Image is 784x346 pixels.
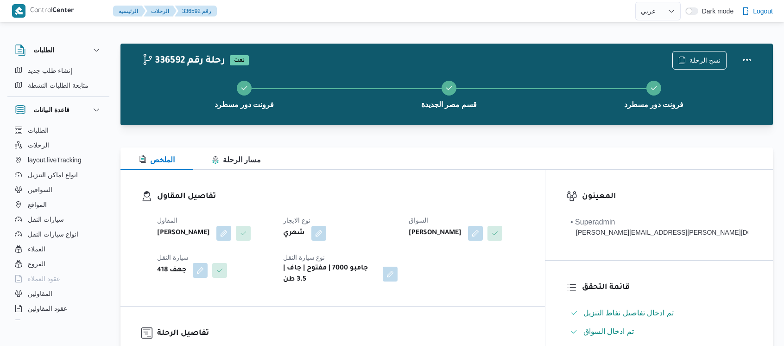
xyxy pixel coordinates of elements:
span: نوع سيارة النقل [283,254,325,261]
button: قاعدة البيانات [15,104,102,115]
span: عقود المقاولين [28,303,67,314]
h3: قاعدة البيانات [33,104,70,115]
h2: 336592 رحلة رقم [142,55,225,67]
span: فرونت دور مسطرد [624,99,684,110]
button: نسخ الرحلة [672,51,727,70]
span: تمت [230,55,249,65]
button: السواقين [11,182,106,197]
h3: المعينون [582,191,752,203]
span: layout.liveTracking [28,154,81,166]
span: الملخص [139,156,175,164]
button: المقاولين [11,286,106,301]
button: Logout [738,2,777,20]
button: Actions [738,51,756,70]
span: فرونت دور مسطرد [215,99,274,110]
span: إنشاء طلب جديد [28,65,72,76]
h3: تفاصيل الرحلة [157,327,524,340]
button: متابعة الطلبات النشطة [11,78,106,93]
span: الفروع [28,258,45,269]
span: تم ادخال السواق [583,327,634,335]
h3: تفاصيل المقاول [157,191,524,203]
button: فرونت دور مسطرد [142,70,347,118]
span: تم ادخال السواق [583,326,634,337]
button: الرئيسيه [113,6,145,17]
span: العملاء [28,243,45,255]
button: قسم مصر الجديدة [347,70,551,118]
button: 336592 رقم [175,6,217,17]
h3: الطلبات [33,45,54,56]
button: تم ادخال السواق [567,324,752,339]
span: تم ادخال تفاصيل نفاط التنزيل [583,308,674,319]
span: تم ادخال تفاصيل نفاط التنزيل [583,309,674,317]
span: • Superadmin mohamed.nabil@illa.com.eg [570,217,748,237]
b: Center [52,7,74,15]
span: نوع الايجار [283,217,310,224]
span: انواع سيارات النقل [28,229,78,240]
span: الرحلات [28,140,49,151]
img: X8yXhbKr1z7QwAAAABJRU5ErkJggg== [12,4,25,18]
button: الطلبات [11,123,106,138]
span: Logout [753,6,773,17]
span: المقاولين [28,288,52,299]
span: Dark mode [698,7,733,15]
b: شهري [283,228,305,239]
span: نسخ الرحلة [689,55,721,66]
div: [PERSON_NAME][EMAIL_ADDRESS][PERSON_NAME][DOMAIN_NAME] [570,228,748,237]
button: الرحلات [144,6,177,17]
button: عقود العملاء [11,271,106,286]
span: متابعة الطلبات النشطة [28,80,89,91]
button: فرونت دور مسطرد [551,70,756,118]
svg: Step 2 is complete [445,84,453,92]
button: عقود المقاولين [11,301,106,316]
div: • Superadmin [570,217,748,228]
button: الفروع [11,256,106,271]
span: السواق [409,217,428,224]
div: الطلبات [7,63,109,96]
span: قسم مصر الجديدة [421,99,477,110]
span: سيارات النقل [28,214,64,225]
button: انواع اماكن التنزيل [11,167,106,182]
button: اجهزة التليفون [11,316,106,331]
span: مسار الرحلة [212,156,261,164]
span: سيارة النقل [157,254,189,261]
div: قاعدة البيانات [7,123,109,324]
b: تمت [234,58,245,64]
b: [PERSON_NAME] [409,228,462,239]
button: المواقع [11,197,106,212]
button: سيارات النقل [11,212,106,227]
button: العملاء [11,242,106,256]
b: جهف 418 [157,265,186,276]
button: انواع سيارات النقل [11,227,106,242]
span: السواقين [28,184,52,195]
svg: Step 1 is complete [240,84,248,92]
span: الطلبات [28,125,49,136]
button: إنشاء طلب جديد [11,63,106,78]
svg: Step 3 is complete [650,84,658,92]
span: عقود العملاء [28,273,60,284]
button: الطلبات [15,45,102,56]
iframe: chat widget [9,309,39,337]
span: المقاول [157,217,177,224]
span: المواقع [28,199,47,210]
button: تم ادخال تفاصيل نفاط التنزيل [567,306,752,320]
button: layout.liveTracking [11,153,106,167]
button: الرحلات [11,138,106,153]
b: [PERSON_NAME] [157,228,210,239]
span: انواع اماكن التنزيل [28,169,78,180]
h3: قائمة التحقق [582,282,752,294]
b: جامبو 7000 | مفتوح | جاف | 3.5 طن [283,263,377,285]
span: اجهزة التليفون [28,318,66,329]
